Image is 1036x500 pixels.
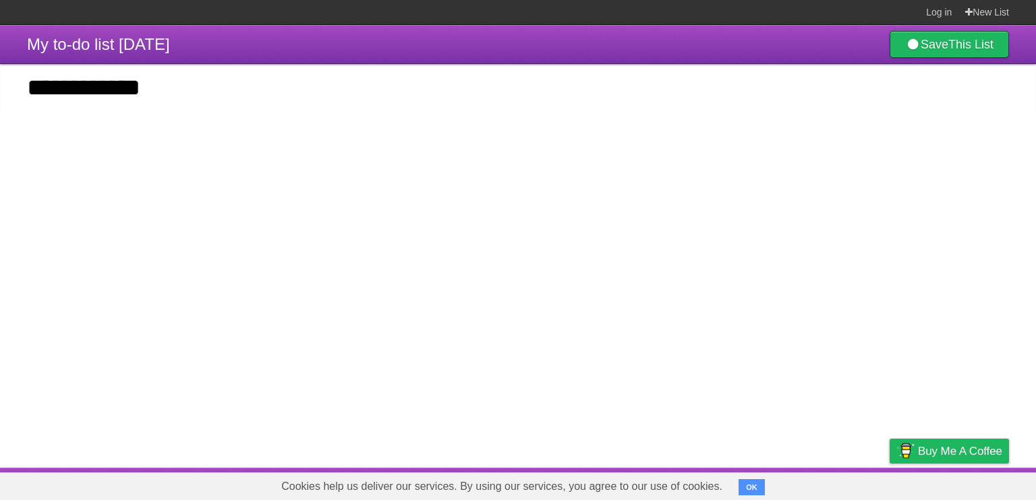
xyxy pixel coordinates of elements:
a: Privacy [872,471,907,497]
span: Buy me a coffee [918,439,1002,463]
a: Buy me a coffee [890,439,1009,464]
a: Suggest a feature [924,471,1009,497]
a: About [710,471,739,497]
button: OK [739,479,765,495]
span: Cookies help us deliver our services. By using our services, you agree to our use of cookies. [268,473,736,500]
img: Buy me a coffee [896,439,915,462]
a: SaveThis List [890,31,1009,58]
span: My to-do list [DATE] [27,35,170,53]
a: Developers [755,471,809,497]
a: Terms [826,471,856,497]
b: This List [948,38,994,51]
